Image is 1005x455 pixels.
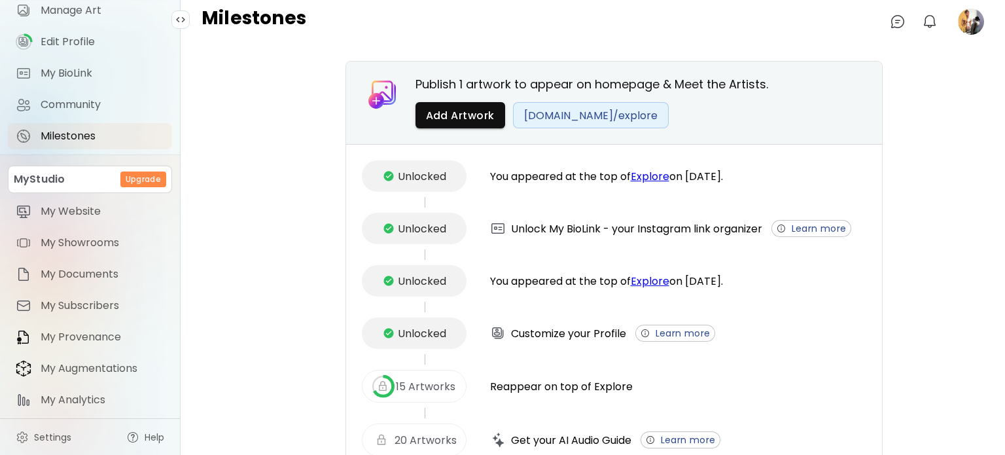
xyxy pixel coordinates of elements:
a: itemMy Showrooms [8,230,172,256]
span: Milestones [41,130,164,143]
a: itemMy Augmentations [8,355,172,382]
img: item [16,360,31,377]
a: itemMy Documents [8,261,172,287]
img: item [16,329,31,345]
a: Settings [8,424,79,450]
img: Community icon [16,97,31,113]
span: My Documents [41,268,164,281]
span: Learn more [776,222,847,236]
span: 15 Artworks [396,378,455,395]
img: item [16,266,31,282]
span: [DOMAIN_NAME]/explore [524,107,658,124]
p: MyStudio [14,172,65,187]
span: You appeared at the top of on [DATE]. [490,273,723,289]
h6: Upgrade [126,173,161,185]
img: item [16,204,31,219]
span: Manage Art [41,4,164,17]
span: Customize your Profile [511,325,626,342]
img: item [16,392,31,408]
h5: Publish 1 artwork to appear on homepage & Meet the Artists. [415,77,768,92]
a: itemMy Website [8,198,172,225]
h4: Milestones [202,9,306,35]
span: You appeared at the top of on [DATE]. [490,168,723,185]
span: Settings [34,431,71,444]
a: itemMy Subscribers [8,293,172,319]
a: [DOMAIN_NAME]/explore [513,102,669,128]
span: My Analytics [41,393,164,407]
a: Explore [631,169,669,184]
a: Help [118,424,172,450]
a: itemMy Analytics [8,387,172,413]
button: Learn more [635,325,715,342]
a: Explore [631,274,669,289]
span: Get your AI Audio Guide [511,432,631,448]
button: bellIcon [919,10,941,33]
img: item [16,235,31,251]
span: Unlocked [398,273,446,289]
span: My Subscribers [41,299,164,312]
span: Learn more [640,327,711,340]
span: My Website [41,205,164,218]
img: AI_AUDIO_STATEMENT [490,432,506,448]
img: bellIcon [922,14,938,29]
span: My Provenance [41,331,164,344]
span: Unlock My BioLink - your Instagram link organizer [511,221,762,237]
a: completeMilestones iconMilestones [8,123,172,149]
button: Learn more [641,431,720,448]
img: settings [16,431,29,444]
button: Learn more [771,220,851,237]
img: My BioLink icon [16,65,31,81]
span: Edit Profile [41,35,164,48]
span: My BioLink [41,67,164,80]
a: completeMy BioLink iconMy BioLink [8,60,172,86]
span: Reappear on top of Explore [490,378,633,395]
img: help [126,431,139,444]
button: Add Artwork [415,102,505,128]
span: Add Artwork [426,109,495,122]
span: 20 Artworks [395,432,457,448]
a: Community iconCommunity [8,92,172,118]
img: collapse [175,14,186,25]
span: Community [41,98,164,111]
a: itemMy Provenance [8,324,172,350]
span: Learn more [645,433,716,447]
img: KALEIDO_CARD [490,221,506,236]
span: Unlocked [398,168,446,185]
span: Help [145,431,164,444]
img: item [16,298,31,314]
img: APPEARANCE [490,325,506,341]
img: checkmark [383,223,394,234]
span: My Showrooms [41,236,164,249]
span: Unlocked [398,325,446,342]
img: chatIcon [890,14,906,29]
span: My Augmentations [41,362,164,375]
img: Milestones icon [16,128,31,144]
img: checkmark [383,328,394,338]
img: checkmark [383,171,394,181]
span: Unlocked [398,221,446,237]
a: iconcompleteEdit Profile [8,29,172,55]
img: Manage Art icon [16,3,31,18]
img: checkmark [383,276,394,286]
